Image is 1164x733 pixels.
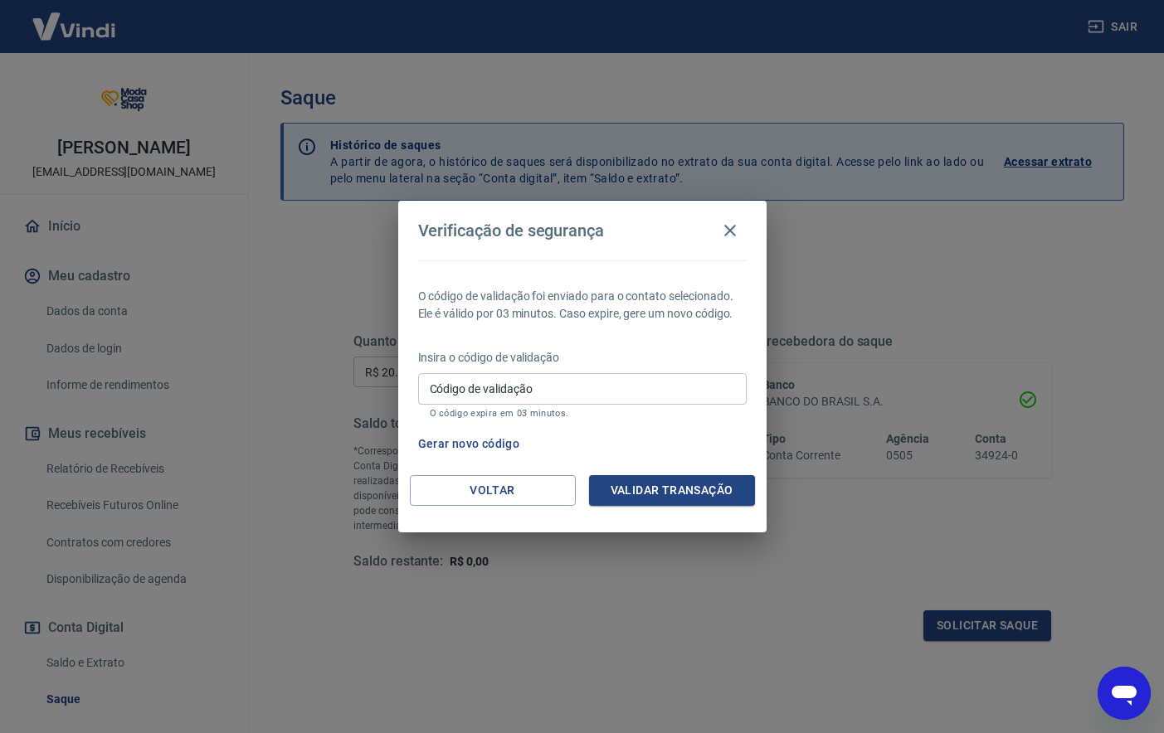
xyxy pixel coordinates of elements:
p: Insira o código de validação [418,349,747,366]
p: O código de validação foi enviado para o contato selecionado. Ele é válido por 03 minutos. Caso e... [418,288,747,323]
h4: Verificação de segurança [418,221,605,240]
button: Voltar [410,475,576,506]
iframe: Botão para abrir a janela de mensagens [1098,667,1151,720]
button: Validar transação [589,475,755,506]
p: O código expira em 03 minutos. [430,408,735,419]
button: Gerar novo código [412,429,527,459]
